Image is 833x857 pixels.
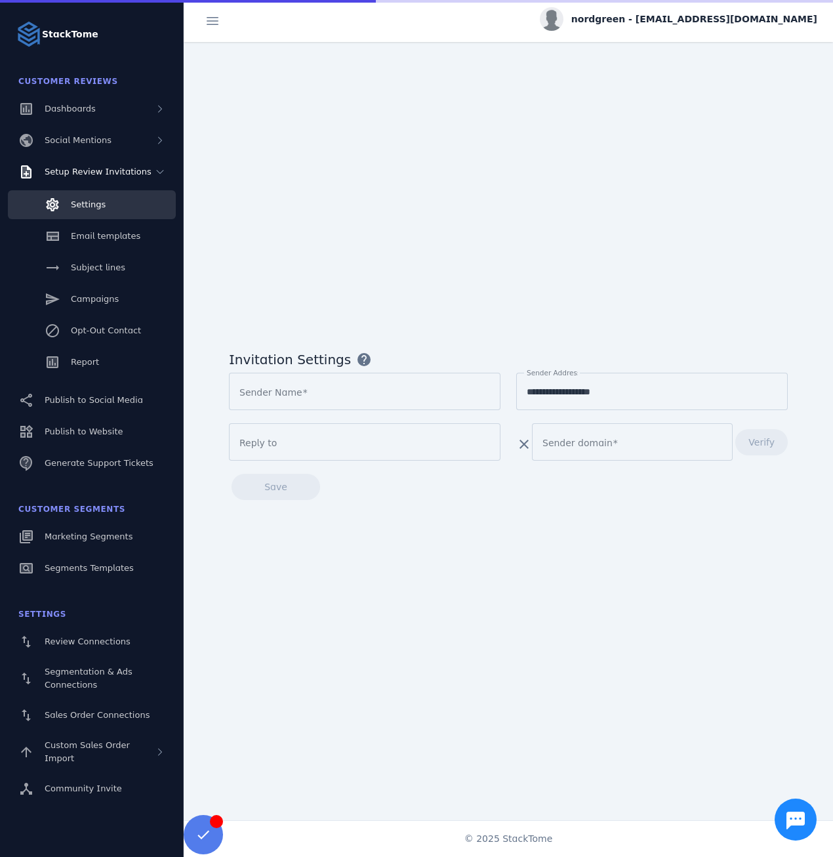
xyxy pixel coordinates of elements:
span: Review Connections [45,637,131,646]
button: nordgreen - [EMAIL_ADDRESS][DOMAIN_NAME] [540,7,817,31]
span: Publish to Social Media [45,395,143,405]
span: Community Invite [45,784,122,793]
a: Segmentation & Ads Connections [8,659,176,698]
span: Setup Review Invitations [45,167,152,177]
span: Subject lines [71,262,125,272]
a: Generate Support Tickets [8,449,176,478]
a: Marketing Segments [8,522,176,551]
span: Invitation Settings [229,350,351,369]
a: Subject lines [8,253,176,282]
a: Sales Order Connections [8,701,176,730]
span: Publish to Website [45,427,123,436]
span: Generate Support Tickets [45,458,153,468]
span: Report [71,357,99,367]
a: Settings [8,190,176,219]
mat-label: Reply to [239,438,277,448]
span: © 2025 StackTome [464,832,553,846]
a: Review Connections [8,627,176,656]
span: Opt-Out Contact [71,325,141,335]
mat-label: Sender Name [239,387,302,398]
a: Email templates [8,222,176,251]
img: Logo image [16,21,42,47]
span: Dashboards [45,104,96,114]
a: Segments Templates [8,554,176,583]
span: Customer Segments [18,505,125,514]
mat-label: Sender Address [527,369,580,377]
a: Community Invite [8,774,176,803]
span: Email templates [71,231,140,241]
span: Sales Order Connections [45,710,150,720]
span: Settings [18,610,66,619]
a: Campaigns [8,285,176,314]
strong: StackTome [42,28,98,41]
mat-label: Sender domain [542,438,613,448]
span: Segmentation & Ads Connections [45,667,132,690]
span: Segments Templates [45,563,134,573]
a: Publish to Social Media [8,386,176,415]
span: Settings [71,199,106,209]
a: Report [8,348,176,377]
span: Campaigns [71,294,119,304]
span: nordgreen - [EMAIL_ADDRESS][DOMAIN_NAME] [571,12,817,26]
span: Social Mentions [45,135,112,145]
img: profile.jpg [540,7,563,31]
span: Custom Sales Order Import [45,740,130,763]
a: Publish to Website [8,417,176,446]
mat-icon: clear [516,436,532,452]
span: Customer Reviews [18,77,118,86]
a: Opt-Out Contact [8,316,176,345]
span: Marketing Segments [45,532,132,541]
